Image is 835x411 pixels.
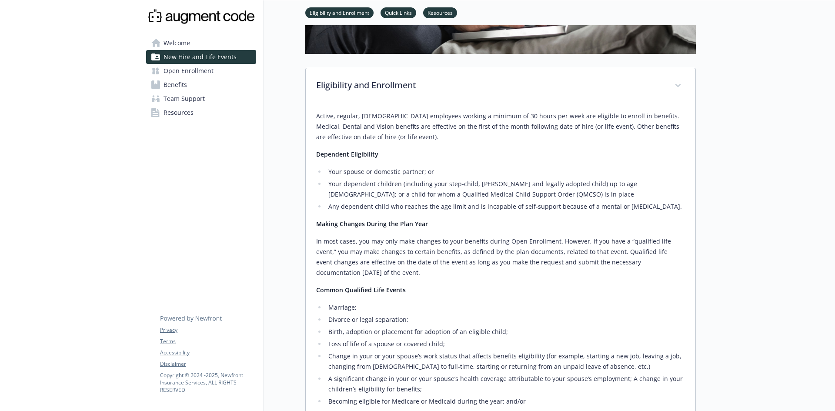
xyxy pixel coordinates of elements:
[316,79,664,92] p: Eligibility and Enrollment
[316,236,685,278] p: In most cases, you may only make changes to your benefits during Open Enrollment. However, if you...
[146,36,256,50] a: Welcome
[160,349,256,357] a: Accessibility
[326,201,685,212] li: Any dependent child who reaches the age limit and is incapable of self-support because of a menta...
[326,327,685,337] li: Birth, adoption or placement for adoption of an eligible child;
[316,111,685,142] p: Active, regular, [DEMOGRAPHIC_DATA] employees working a minimum of 30 hours per week are eligible...
[164,36,190,50] span: Welcome
[326,179,685,200] li: Your dependent children (including your step-child, [PERSON_NAME] and legally adopted child) up t...
[326,396,685,407] li: Becoming eligible for Medicare or Medicaid during the year; and/or
[164,92,205,106] span: Team Support
[316,150,378,158] strong: Dependent Eligibility
[305,8,374,17] a: Eligibility and Enrollment
[146,92,256,106] a: Team Support
[423,8,457,17] a: Resources
[306,68,695,104] div: Eligibility and Enrollment
[326,374,685,394] li: A significant change in your or your spouse’s health coverage attributable to your spouse’s emplo...
[146,78,256,92] a: Benefits
[381,8,416,17] a: Quick Links
[326,339,685,349] li: Loss of life of a spouse or covered child;
[160,371,256,394] p: Copyright © 2024 - 2025 , Newfront Insurance Services, ALL RIGHTS RESERVED
[146,50,256,64] a: New Hire and Life Events
[316,220,428,228] strong: Making Changes During the Plan Year
[326,302,685,313] li: Marriage;
[326,314,685,325] li: Divorce or legal separation;
[164,106,194,120] span: Resources
[164,64,214,78] span: Open Enrollment
[160,326,256,334] a: Privacy
[164,78,187,92] span: Benefits
[146,64,256,78] a: Open Enrollment
[164,50,237,64] span: New Hire and Life Events
[326,351,685,372] li: Change in your or your spouse’s work status that affects benefits eligibility (for example, start...
[160,360,256,368] a: Disclaimer
[326,167,685,177] li: Your spouse or domestic partner; or
[316,286,406,294] strong: Common Qualified Life Events
[146,106,256,120] a: Resources
[160,337,256,345] a: Terms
